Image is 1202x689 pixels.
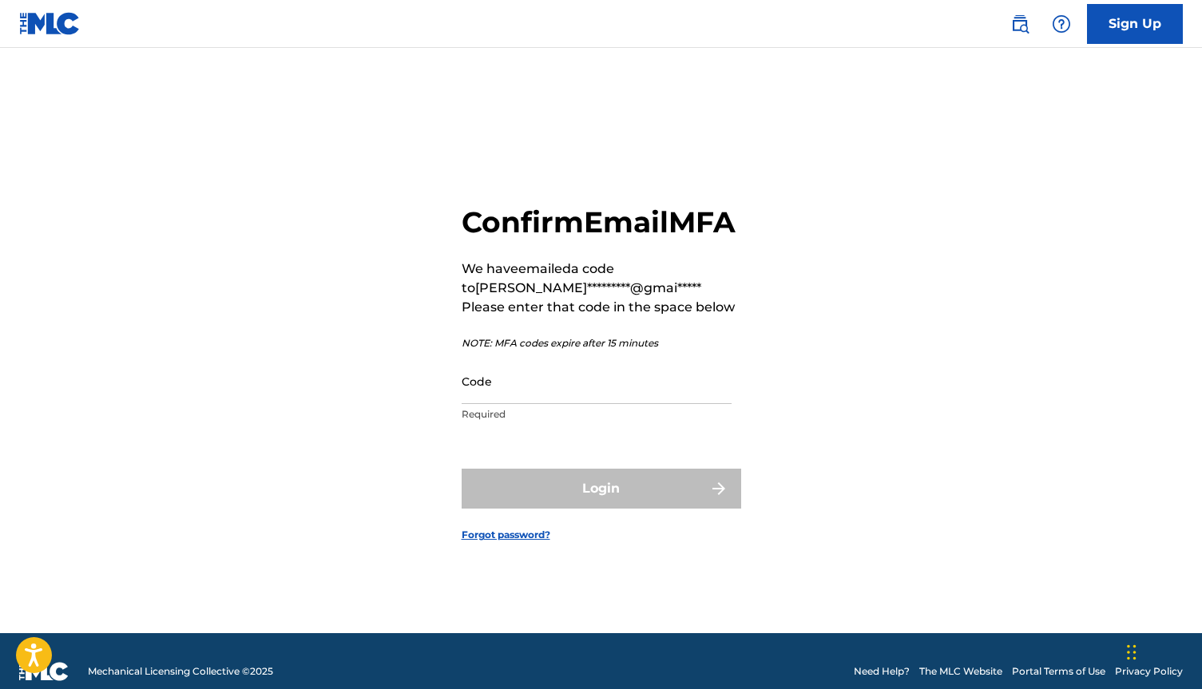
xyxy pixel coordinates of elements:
[854,664,910,679] a: Need Help?
[1045,8,1077,40] div: Help
[462,407,732,422] p: Required
[1052,14,1071,34] img: help
[462,204,741,240] h2: Confirm Email MFA
[1087,4,1183,44] a: Sign Up
[1010,14,1029,34] img: search
[88,664,273,679] span: Mechanical Licensing Collective © 2025
[19,12,81,35] img: MLC Logo
[19,662,69,681] img: logo
[1127,628,1137,676] div: Drag
[919,664,1002,679] a: The MLC Website
[1122,612,1202,689] iframe: Chat Widget
[462,298,741,317] p: Please enter that code in the space below
[1004,8,1036,40] a: Public Search
[462,528,550,542] a: Forgot password?
[462,336,741,350] p: NOTE: MFA codes expire after 15 minutes
[1115,664,1183,679] a: Privacy Policy
[1012,664,1105,679] a: Portal Terms of Use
